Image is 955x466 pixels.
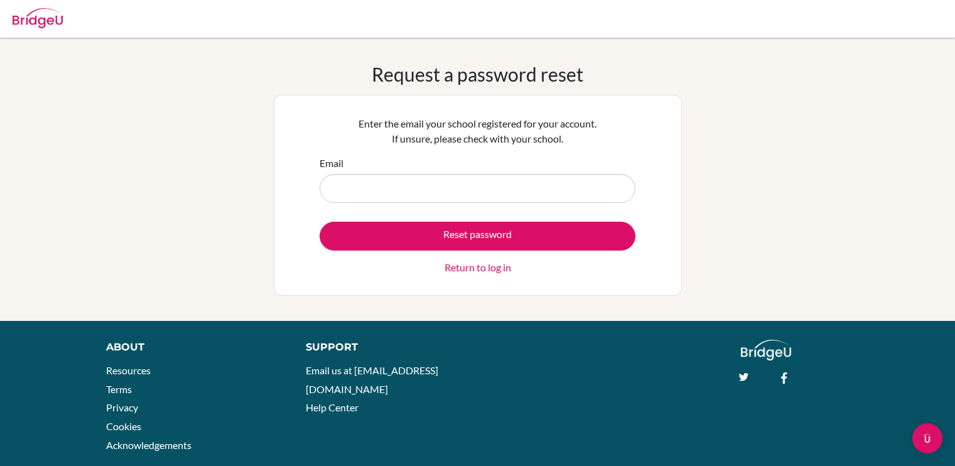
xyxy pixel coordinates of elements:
a: Return to log in [445,260,511,275]
div: Open Intercom Messenger [912,423,942,453]
div: Support [306,340,464,355]
img: logo_white@2x-f4f0deed5e89b7ecb1c2cc34c3e3d731f90f0f143d5ea2071677605dd97b5244.png [741,340,792,360]
p: Enter the email your school registered for your account. If unsure, please check with your school. [320,116,635,146]
a: Terms [106,383,132,395]
button: Reset password [320,222,635,251]
a: Help Center [306,401,359,413]
img: Bridge-U [13,8,63,28]
a: Privacy [106,401,138,413]
a: Resources [106,364,151,376]
label: Email [320,156,343,171]
a: Cookies [106,420,141,432]
a: Email us at [EMAIL_ADDRESS][DOMAIN_NAME] [306,364,438,395]
a: Acknowledgements [106,439,192,451]
div: About [106,340,278,355]
h1: Request a password reset [372,63,583,85]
